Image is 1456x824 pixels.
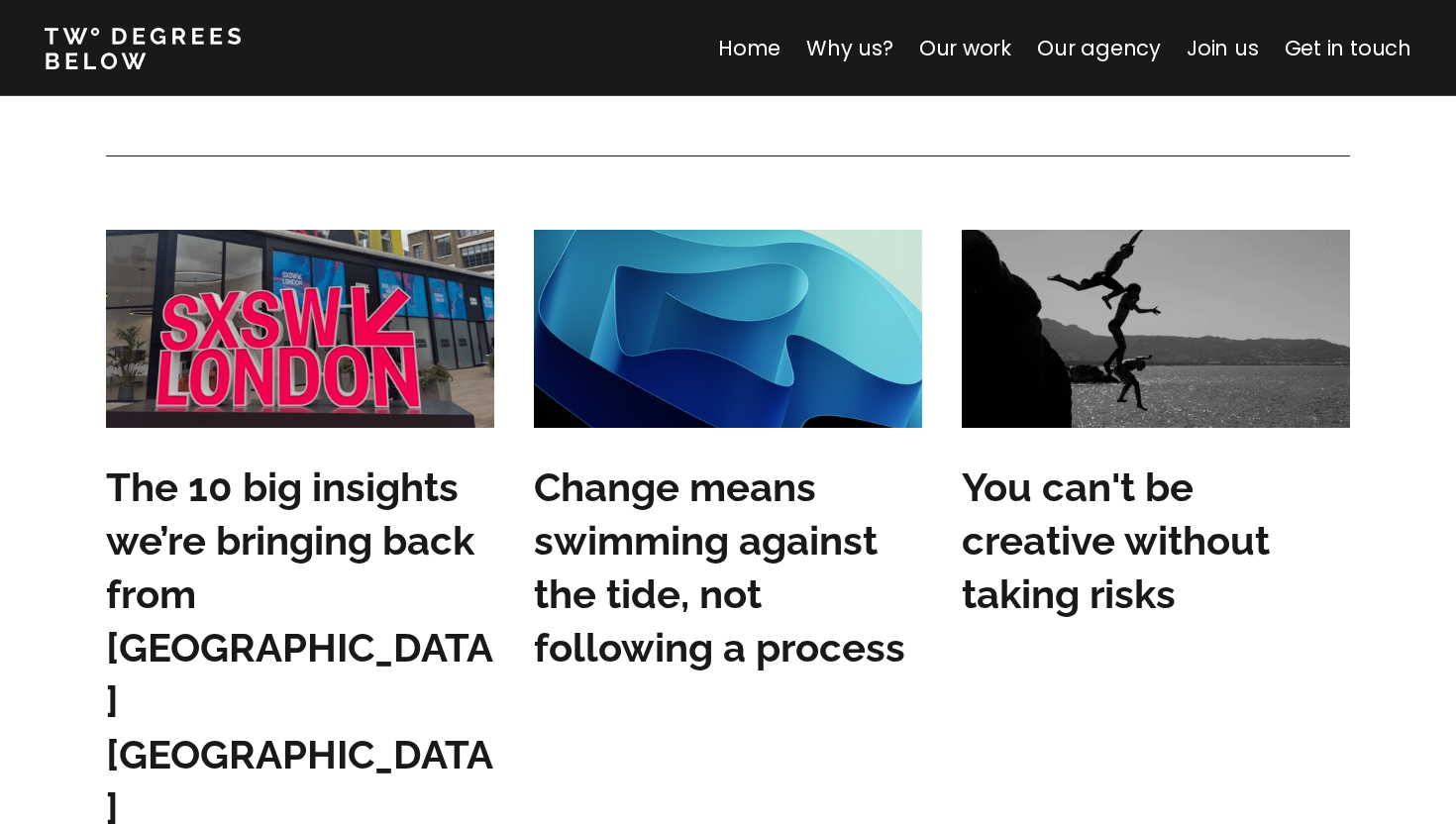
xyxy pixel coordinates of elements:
[718,34,780,62] a: Home
[1037,34,1161,62] a: Our agency
[962,230,1350,621] a: You can't be creative without taking risks
[919,34,1011,62] a: Our work
[1285,34,1411,62] a: Get in touch
[534,230,922,674] a: Change means swimming against the tide, not following a process
[534,461,922,674] h3: Change means swimming against the tide, not following a process
[1187,34,1259,62] a: Join us
[806,34,893,62] a: Why us?
[962,461,1350,621] h3: You can't be creative without taking risks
